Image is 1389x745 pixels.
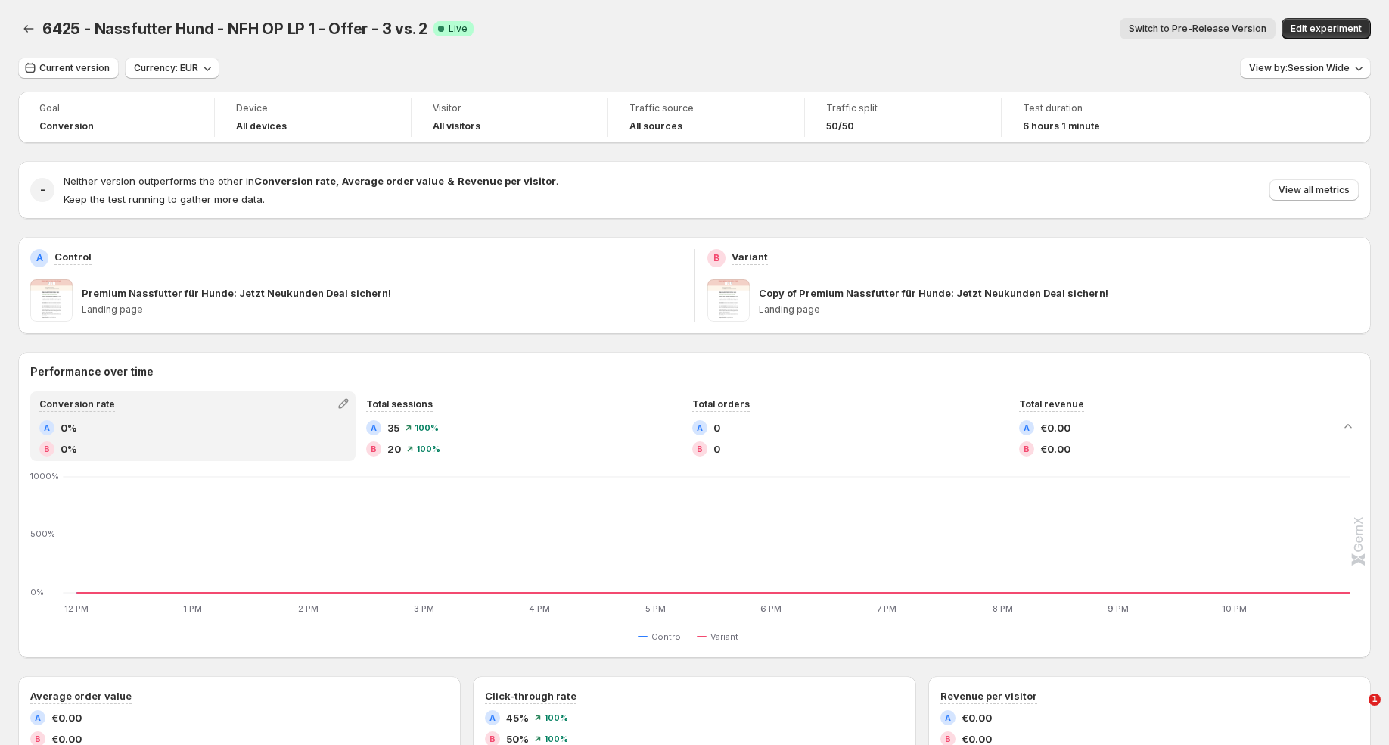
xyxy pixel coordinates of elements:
[39,120,94,132] span: Conversion
[1108,603,1129,614] text: 9 PM
[993,603,1013,614] text: 8 PM
[529,603,550,614] text: 4 PM
[1249,62,1350,74] span: View by: Session Wide
[134,62,198,74] span: Currency: EUR
[64,175,558,187] span: Neither version outperforms the other in .
[629,101,783,134] a: Traffic sourceAll sources
[433,101,586,134] a: VisitorAll visitors
[940,688,1037,703] h3: Revenue per visitor
[1019,398,1084,410] span: Total revenue
[54,249,92,264] p: Control
[30,279,73,322] img: Premium Nassfutter für Hunde: Jetzt Neukunden Deal sichern!
[236,102,390,114] span: Device
[638,628,689,646] button: Control
[962,710,992,725] span: €0.00
[826,101,980,134] a: Traffic split50/50
[713,252,719,264] h2: B
[1338,416,1359,437] button: Collapse chart
[1291,23,1362,35] span: Edit experiment
[697,444,703,454] h2: B
[387,441,401,457] span: 20
[449,23,468,35] span: Live
[387,420,399,435] span: 35
[1120,18,1276,39] button: Switch to Pre-Release Version
[713,441,720,457] span: 0
[506,710,529,725] span: 45%
[732,249,768,264] p: Variant
[366,398,433,410] span: Total sessions
[371,423,377,432] h2: A
[39,398,115,410] span: Conversion rate
[35,713,41,722] h2: A
[44,423,50,432] h2: A
[40,182,45,198] h2: -
[489,713,496,722] h2: A
[760,603,782,614] text: 6 PM
[945,734,951,743] h2: B
[35,734,41,743] h2: B
[710,631,738,643] span: Variant
[1024,444,1030,454] h2: B
[82,304,682,316] p: Landing page
[18,58,119,79] button: Current version
[433,120,480,132] h4: All visitors
[433,102,586,114] span: Visitor
[236,101,390,134] a: DeviceAll devices
[1024,423,1030,432] h2: A
[298,603,319,614] text: 2 PM
[877,603,896,614] text: 7 PM
[1040,441,1070,457] span: €0.00
[1023,102,1177,114] span: Test duration
[39,62,110,74] span: Current version
[489,734,496,743] h2: B
[713,420,720,435] span: 0
[1279,184,1350,196] span: View all metrics
[414,603,434,614] text: 3 PM
[629,120,682,132] h4: All sources
[61,441,77,457] span: 0%
[64,193,265,205] span: Keep the test running to gather more data.
[1040,420,1070,435] span: €0.00
[645,603,666,614] text: 5 PM
[183,603,202,614] text: 1 PM
[544,734,568,743] span: 100 %
[236,120,287,132] h4: All devices
[39,101,193,134] a: GoalConversion
[416,444,440,454] span: 100 %
[1369,694,1381,706] span: 1
[945,713,951,722] h2: A
[1240,58,1371,79] button: View by:Session Wide
[415,423,439,432] span: 100 %
[826,102,980,114] span: Traffic split
[692,398,750,410] span: Total orders
[1023,101,1177,134] a: Test duration6 hours 1 minute
[30,529,55,540] text: 500%
[447,175,455,187] strong: &
[1023,120,1100,132] span: 6 hours 1 minute
[51,710,82,725] span: €0.00
[707,279,750,322] img: Copy of Premium Nassfutter für Hunde: Jetzt Neukunden Deal sichern!
[30,587,44,597] text: 0%
[42,20,427,38] span: 6425 - Nassfutter Hund - NFH OP LP 1 - Offer - 3 vs. 2
[1338,694,1374,730] iframe: Intercom live chat
[371,444,377,454] h2: B
[485,688,576,703] h3: Click-through rate
[342,175,444,187] strong: Average order value
[61,420,77,435] span: 0%
[30,471,59,482] text: 1000%
[336,175,339,187] strong: ,
[1269,179,1359,201] button: View all metrics
[697,423,703,432] h2: A
[826,120,854,132] span: 50/50
[30,364,1359,379] h2: Performance over time
[629,102,783,114] span: Traffic source
[651,631,683,643] span: Control
[36,252,43,264] h2: A
[254,175,336,187] strong: Conversion rate
[30,688,132,703] h3: Average order value
[82,285,391,301] p: Premium Nassfutter für Hunde: Jetzt Neukunden Deal sichern!
[18,18,39,39] button: Back
[44,444,50,454] h2: B
[697,628,744,646] button: Variant
[759,285,1108,301] p: Copy of Premium Nassfutter für Hunde: Jetzt Neukunden Deal sichern!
